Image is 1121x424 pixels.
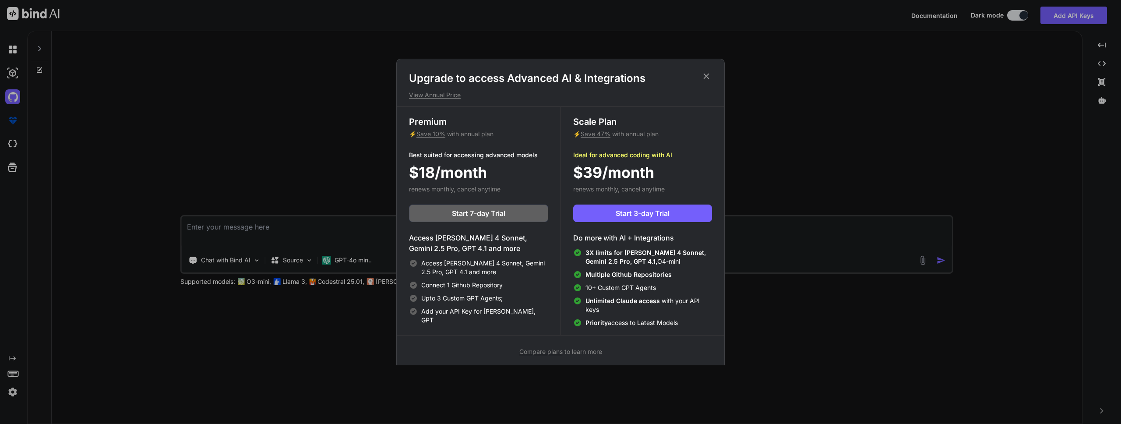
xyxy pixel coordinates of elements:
span: O4-mini [585,248,712,266]
p: ⚡ with annual plan [573,130,712,138]
button: Start 7-day Trial [409,205,548,222]
span: Connect 1 Github Repository [421,281,503,290]
h4: Do more with AI + Integrations [573,233,712,243]
p: Best suited for accessing advanced models [409,151,548,159]
p: ⚡ with annual plan [409,130,548,138]
span: $39/month [573,161,654,184]
span: 10+ Custom GPT Agents [585,283,656,292]
span: 3X limits for [PERSON_NAME] 4 Sonnet, Gemini 2.5 Pro, GPT 4.1, [585,249,706,265]
p: Ideal for advanced coding with AI [573,151,712,159]
h3: Premium [409,116,548,128]
span: Compare plans [519,348,563,355]
span: Start 7-day Trial [452,208,505,219]
h1: Upgrade to access Advanced AI & Integrations [409,71,712,85]
h3: Scale Plan [573,116,712,128]
span: renews monthly, cancel anytime [409,185,501,193]
button: Start 3-day Trial [573,205,712,222]
span: to learn more [519,348,602,355]
span: Access [PERSON_NAME] 4 Sonnet, Gemini 2.5 Pro, GPT 4.1 and more [421,259,548,276]
p: View Annual Price [409,91,712,99]
span: Upto 3 Custom GPT Agents; [421,294,503,303]
span: Add your API Key for [PERSON_NAME], GPT [421,307,548,325]
span: Multiple Github Repositories [585,271,672,278]
span: Unlimited Claude access [585,297,662,304]
span: renews monthly, cancel anytime [573,185,665,193]
span: Start 3-day Trial [616,208,670,219]
span: Priority [585,319,608,326]
h4: Access [PERSON_NAME] 4 Sonnet, Gemini 2.5 Pro, GPT 4.1 and more [409,233,548,254]
span: Save 47% [581,130,610,138]
span: access to Latest Models [585,318,678,327]
span: with your API keys [585,297,712,314]
span: $18/month [409,161,487,184]
span: Save 10% [416,130,445,138]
